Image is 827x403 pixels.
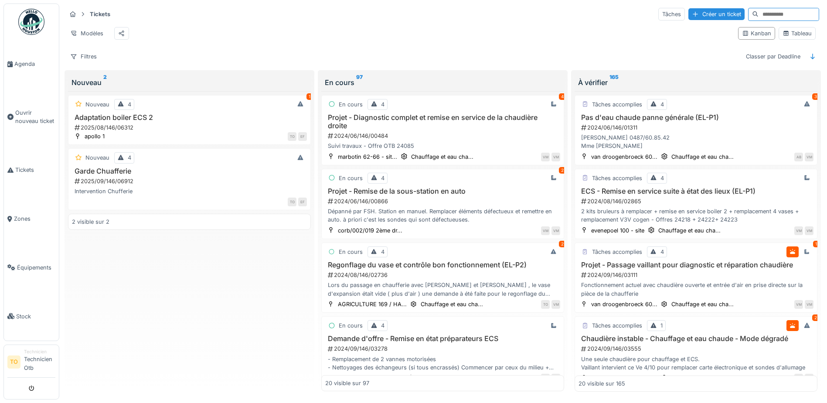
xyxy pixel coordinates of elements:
[7,355,20,369] li: TO
[805,374,813,383] div: VM
[579,281,813,297] div: Fonctionnement actuel avec chaudière ouverte et entrée d'air en prise directe sur la pièce de la ...
[4,195,59,243] a: Zones
[579,113,813,122] h3: Pas d'eau chaude panne générale (EL-P1)
[658,8,685,20] div: Tâches
[4,292,59,341] a: Stock
[671,153,734,161] div: Chauffage et eau cha...
[812,93,819,100] div: 3
[72,167,307,175] h3: Garde Chuafferie
[338,300,407,308] div: AGRICULTURE 169 / HA...
[15,109,55,125] span: Ouvrir nouveau ticket
[541,300,550,309] div: TO
[580,197,813,205] div: 2024/08/146/02865
[4,89,59,146] a: Ouvrir nouveau ticket
[71,77,307,88] div: Nouveau
[85,100,109,109] div: Nouveau
[298,132,307,141] div: EF
[579,261,813,269] h3: Projet - Passage vaillant pour diagnostic et réparation chaudière
[24,348,55,376] li: Technicien Otb
[805,153,813,161] div: VM
[578,77,814,88] div: À vérifier
[381,248,385,256] div: 4
[128,154,131,162] div: 4
[541,374,550,383] div: VM
[551,226,560,235] div: VM
[805,226,813,235] div: VM
[671,374,734,382] div: Chauffage et eau cha...
[338,374,404,382] div: van droogenbroeck 60...
[17,263,55,272] span: Équipements
[418,374,480,382] div: Chauffage et eau cha...
[559,167,566,174] div: 2
[74,123,307,132] div: 2025/08/146/06312
[579,379,625,387] div: 20 visible sur 165
[327,271,560,279] div: 2024/08/146/02736
[338,153,397,161] div: marbotin 62-66 - sit...
[381,321,385,330] div: 4
[658,226,721,235] div: Chauffage et eau cha...
[592,321,642,330] div: Tâches accomplies
[4,146,59,195] a: Tickets
[783,29,812,38] div: Tableau
[4,40,59,89] a: Agenda
[411,153,473,161] div: Chauffage et eau cha...
[541,226,550,235] div: VM
[812,314,819,321] div: 2
[72,187,307,195] div: Intervention Chufferie
[325,113,560,130] h3: Projet - Diagnostic complet et remise en service de la chaudière droite
[4,243,59,292] a: Équipements
[591,226,644,235] div: evenepoel 100 - site
[580,345,813,353] div: 2024/09/146/03555
[580,271,813,279] div: 2024/09/146/03111
[688,8,745,20] div: Créer un ticket
[18,9,44,35] img: Badge_color-CXgf-gQk.svg
[356,77,363,88] sup: 97
[381,174,385,182] div: 4
[794,153,803,161] div: AB
[14,215,55,223] span: Zones
[325,379,369,387] div: 20 visible sur 97
[66,50,101,63] div: Filtres
[591,374,657,382] div: van droogenbroeck 60...
[794,226,803,235] div: VM
[591,300,657,308] div: van droogenbroeck 60...
[660,174,664,182] div: 4
[592,100,642,109] div: Tâches accomplies
[7,348,55,378] a: TO TechnicienTechnicien Otb
[14,60,55,68] span: Agenda
[580,123,813,132] div: 2024/06/146/01311
[72,218,109,226] div: 2 visible sur 2
[551,300,560,309] div: VM
[16,312,55,321] span: Stock
[660,100,664,109] div: 4
[794,374,803,383] div: AB
[327,345,560,353] div: 2024/09/146/03278
[660,321,663,330] div: 1
[86,10,114,18] strong: Tickets
[421,300,483,308] div: Chauffage et eau cha...
[381,100,385,109] div: 4
[325,187,560,195] h3: Projet - Remise de la sous-station en auto
[325,281,560,297] div: Lors du passage en chaufferie avec [PERSON_NAME] et [PERSON_NAME] , le vase d'expansion était vid...
[813,241,819,247] div: 1
[794,300,803,309] div: VM
[579,355,813,372] div: Une seule chaudière pour chauffage et ECS. Vaillant intervient ce Ve 4/10 pour remplacer carte él...
[288,132,296,141] div: TO
[559,241,566,247] div: 2
[74,177,307,185] div: 2025/09/146/06912
[306,93,313,100] div: 1
[339,321,363,330] div: En cours
[339,248,363,256] div: En cours
[338,226,402,235] div: corb/002/019 2ème dr...
[325,335,560,343] h3: Demande d'offre - Remise en état préparateurs ECS
[327,132,560,140] div: 2024/06/146/00484
[325,142,560,150] div: Suivi travaux - Offre OTB 24085
[579,207,813,224] div: 2 kits bruleurs à remplacer + remise en service boiler 2 + remplacement 4 vases + remplacement V3...
[742,50,804,63] div: Classer par Deadline
[66,27,107,40] div: Modèles
[551,374,560,383] div: VM
[325,355,560,372] div: - Remplacement de 2 vannes motorisées - Nettoyages des échangeurs (si tous encrassés) Commencer p...
[72,113,307,122] h3: Adaptation boiler ECS 2
[327,197,560,205] div: 2024/06/146/00866
[325,77,561,88] div: En cours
